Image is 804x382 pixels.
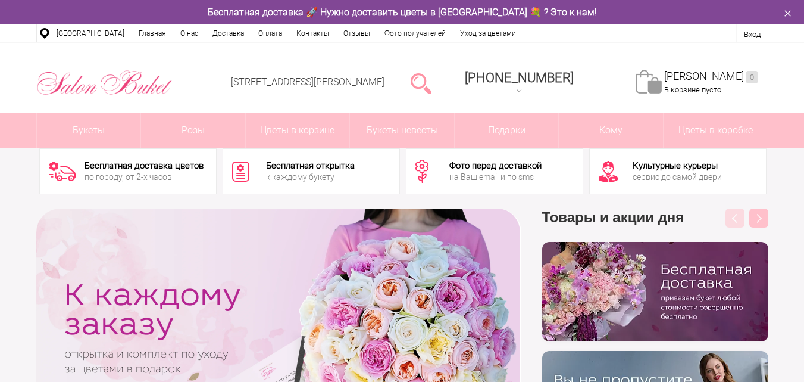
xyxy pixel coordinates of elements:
a: Отзывы [336,24,377,42]
a: [GEOGRAPHIC_DATA] [49,24,132,42]
div: Бесплатная открытка [266,162,355,170]
h3: Товары и акции дня [542,209,768,242]
a: Цветы в корзине [246,113,350,148]
a: [STREET_ADDRESS][PERSON_NAME] [231,76,384,88]
div: сервис до самой двери [633,173,722,181]
div: Бесплатная доставка 🚀 Нужно доставить цветы в [GEOGRAPHIC_DATA] 💐 ? Это к нам! [27,6,777,18]
a: Контакты [289,24,336,42]
a: Розы [141,113,245,148]
ins: 0 [746,71,758,83]
a: Букеты [37,113,141,148]
div: Бесплатная доставка цветов [85,162,204,170]
div: по городу, от 2-х часов [85,173,204,181]
div: [PHONE_NUMBER] [465,70,574,85]
span: В корзине пусто [664,85,721,94]
div: к каждому букету [266,173,355,181]
a: Цветы в коробке [664,113,768,148]
a: Уход за цветами [453,24,523,42]
button: Next [749,209,768,228]
a: Вход [744,30,761,39]
img: hpaj04joss48rwypv6hbykmvk1dj7zyr.png.webp [542,242,768,341]
div: Культурные курьеры [633,162,722,170]
a: Доставка [205,24,251,42]
a: Фото получателей [377,24,453,42]
a: [PHONE_NUMBER] [458,66,581,100]
div: на Ваш email и по sms [449,173,542,181]
div: Фото перед доставкой [449,162,542,170]
a: О нас [173,24,205,42]
a: [PERSON_NAME] [664,70,758,83]
span: Кому [559,113,663,148]
a: Оплата [251,24,289,42]
a: Букеты невесты [350,113,454,148]
img: Цветы Нижний Новгород [36,67,173,98]
a: Главная [132,24,173,42]
a: Подарки [455,113,559,148]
